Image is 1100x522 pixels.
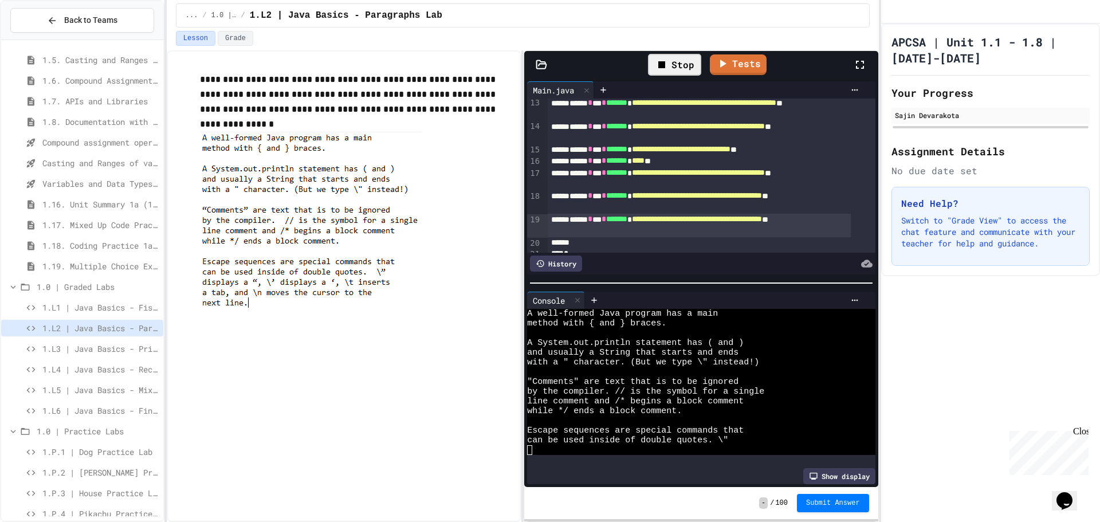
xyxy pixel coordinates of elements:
span: Submit Answer [806,499,860,508]
div: Sajin Devarakota [895,110,1086,120]
span: 1.0 | Practice Labs [37,425,159,437]
h1: APCSA | Unit 1.1 - 1.8 | [DATE]-[DATE] [891,34,1090,66]
h2: Assignment Details [891,143,1090,159]
span: "Comments" are text that is to be ignored [527,377,738,387]
div: 17 [527,168,541,191]
span: Escape sequences are special commands that [527,426,744,435]
span: 1.8. Documentation with Comments and Preconditions [42,116,159,128]
span: method with { and } braces. [527,319,666,328]
div: Stop [648,54,701,76]
span: 1.L4 | Java Basics - Rectangle Lab [42,363,159,375]
div: 14 [527,121,541,144]
div: No due date set [891,164,1090,178]
span: 1.L2 | Java Basics - Paragraphs Lab [42,322,159,334]
div: Console [527,292,585,309]
span: can be used inside of double quotes. \" [527,435,728,445]
span: 1.P.3 | House Practice Lab [42,487,159,499]
p: Switch to "Grade View" to access the chat feature and communicate with your teacher for help and ... [901,215,1080,249]
span: Compound assignment operators - Quiz [42,136,159,148]
div: 15 [527,144,541,156]
span: 1.L1 | Java Basics - Fish Lab [42,301,159,313]
span: 100 [775,499,788,508]
div: Main.java [527,81,594,99]
iframe: chat widget [1005,426,1089,475]
div: 20 [527,238,541,249]
span: 1.7. APIs and Libraries [42,95,159,107]
span: and usually a String that starts and ends [527,348,738,358]
span: 1.17. Mixed Up Code Practice 1.1-1.6 [42,219,159,231]
span: 1.P.1 | Dog Practice Lab [42,446,159,458]
h3: Need Help? [901,197,1080,210]
div: 18 [527,191,541,214]
div: 21 [527,249,541,260]
span: 1.P.2 | [PERSON_NAME] Practice Lab [42,466,159,478]
div: Show display [803,468,875,484]
span: A System.out.println statement has ( and ) [527,338,744,348]
div: 16 [527,156,541,167]
span: 1.L3 | Java Basics - Printing Code Lab [42,343,159,355]
span: / [770,499,774,508]
span: Variables and Data Types - Quiz [42,178,159,190]
span: ... [186,11,198,20]
span: with a " character. (But we type \" instead!) [527,358,759,367]
div: 19 [527,214,541,238]
span: while */ ends a block comment. [527,406,682,416]
span: 1.0 | Graded Labs [211,11,237,20]
span: A well-formed Java program has a main [527,309,718,319]
span: / [241,11,245,20]
span: 1.L2 | Java Basics - Paragraphs Lab [250,9,442,22]
div: Console [527,295,571,307]
span: - [759,497,768,509]
span: / [202,11,206,20]
span: 1.L5 | Java Basics - Mixed Number Lab [42,384,159,396]
div: 13 [527,97,541,121]
span: 1.5. Casting and Ranges of Values [42,54,159,66]
span: 1.0 | Graded Labs [37,281,159,293]
span: by the compiler. // is the symbol for a single [527,387,764,397]
span: 1.16. Unit Summary 1a (1.1-1.6) [42,198,159,210]
div: History [530,256,582,272]
span: 1.P.4 | Pikachu Practice Lab [42,508,159,520]
span: Back to Teams [64,14,117,26]
span: Casting and Ranges of variables - Quiz [42,157,159,169]
button: Grade [218,31,253,46]
button: Lesson [176,31,215,46]
span: 1.6. Compound Assignment Operators [42,74,159,87]
a: Tests [710,54,767,75]
iframe: chat widget [1052,476,1089,511]
button: Back to Teams [10,8,154,33]
div: Main.java [527,84,580,96]
h2: Your Progress [891,85,1090,101]
span: line comment and /* begins a block comment [527,397,744,406]
button: Submit Answer [797,494,869,512]
span: 1.18. Coding Practice 1a (1.1-1.6) [42,240,159,252]
span: 1.19. Multiple Choice Exercises for Unit 1a (1.1-1.6) [42,260,159,272]
div: Chat with us now!Close [5,5,79,73]
span: 1.L6 | Java Basics - Final Calculator Lab [42,405,159,417]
